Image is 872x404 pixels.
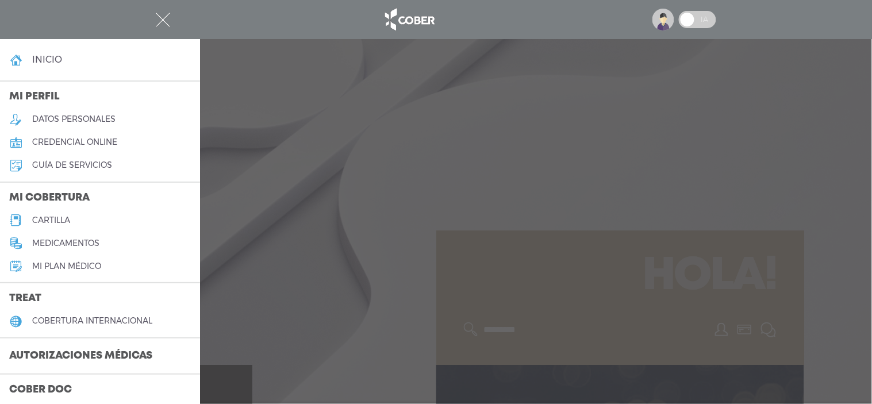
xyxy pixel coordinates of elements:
[32,160,112,170] h5: guía de servicios
[156,13,170,27] img: Cober_menu-close-white.svg
[379,6,439,33] img: logo_cober_home-white.png
[32,216,70,225] h5: cartilla
[652,9,674,30] img: profile-placeholder.svg
[32,261,101,271] h5: Mi plan médico
[32,238,99,248] h5: medicamentos
[32,316,152,326] h5: cobertura internacional
[32,114,116,124] h5: datos personales
[32,137,117,147] h5: credencial online
[32,54,62,65] h4: inicio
